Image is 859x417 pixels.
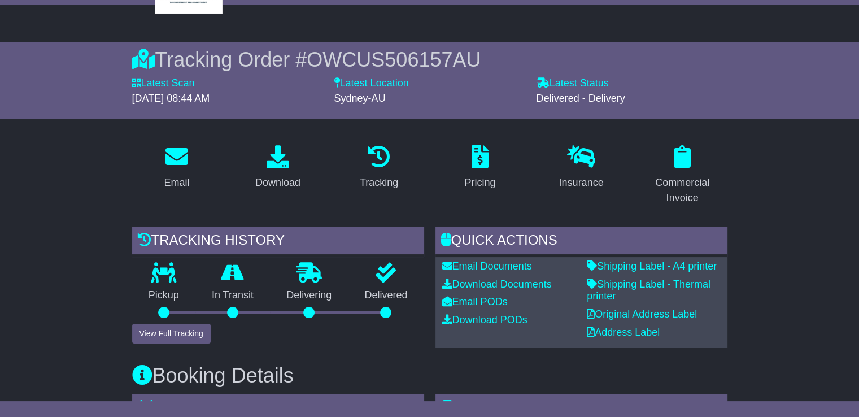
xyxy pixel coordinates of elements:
a: Email Documents [442,260,532,272]
a: Commercial Invoice [638,141,727,210]
a: Download PODs [442,314,527,325]
p: In Transit [195,289,270,302]
div: Tracking history [132,227,424,257]
a: Pricing [457,141,503,194]
span: Sydney-AU [334,93,386,104]
p: Delivered [348,289,424,302]
div: Download [255,175,300,190]
a: Email PODs [442,296,508,307]
a: Shipping Label - Thermal printer [587,279,710,302]
span: Delivered - Delivery [537,93,625,104]
div: Commercial Invoice [645,175,720,206]
a: Download [248,141,308,194]
a: Original Address Label [587,309,697,320]
p: Pickup [132,289,195,302]
span: [DATE] 08:44 AM [132,93,210,104]
div: Pricing [464,175,495,190]
a: Shipping Label - A4 printer [587,260,717,272]
span: OWCUS506157AU [307,48,481,71]
button: View Full Tracking [132,324,211,344]
div: Tracking [360,175,398,190]
a: Address Label [587,327,660,338]
div: Quick Actions [435,227,727,257]
div: Tracking Order # [132,47,727,72]
a: Email [156,141,197,194]
label: Latest Location [334,77,409,90]
div: Email [164,175,189,190]
a: Tracking [352,141,405,194]
div: Insurance [559,175,603,190]
a: Download Documents [442,279,552,290]
label: Latest Status [537,77,609,90]
p: Delivering [270,289,348,302]
label: Latest Scan [132,77,195,90]
a: Insurance [551,141,611,194]
h3: Booking Details [132,364,727,387]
